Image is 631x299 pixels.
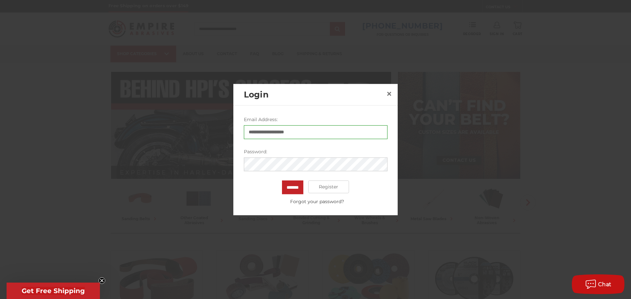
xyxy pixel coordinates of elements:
button: Chat [572,274,624,294]
h2: Login [244,88,384,101]
div: Get Free ShippingClose teaser [7,283,100,299]
a: Forgot your password? [247,198,387,205]
span: Get Free Shipping [22,287,85,295]
span: × [386,87,392,100]
label: Email Address: [244,116,387,123]
label: Password: [244,148,387,155]
a: Close [384,89,394,99]
a: Register [308,180,349,193]
button: Close teaser [99,277,105,284]
span: Chat [598,281,612,288]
